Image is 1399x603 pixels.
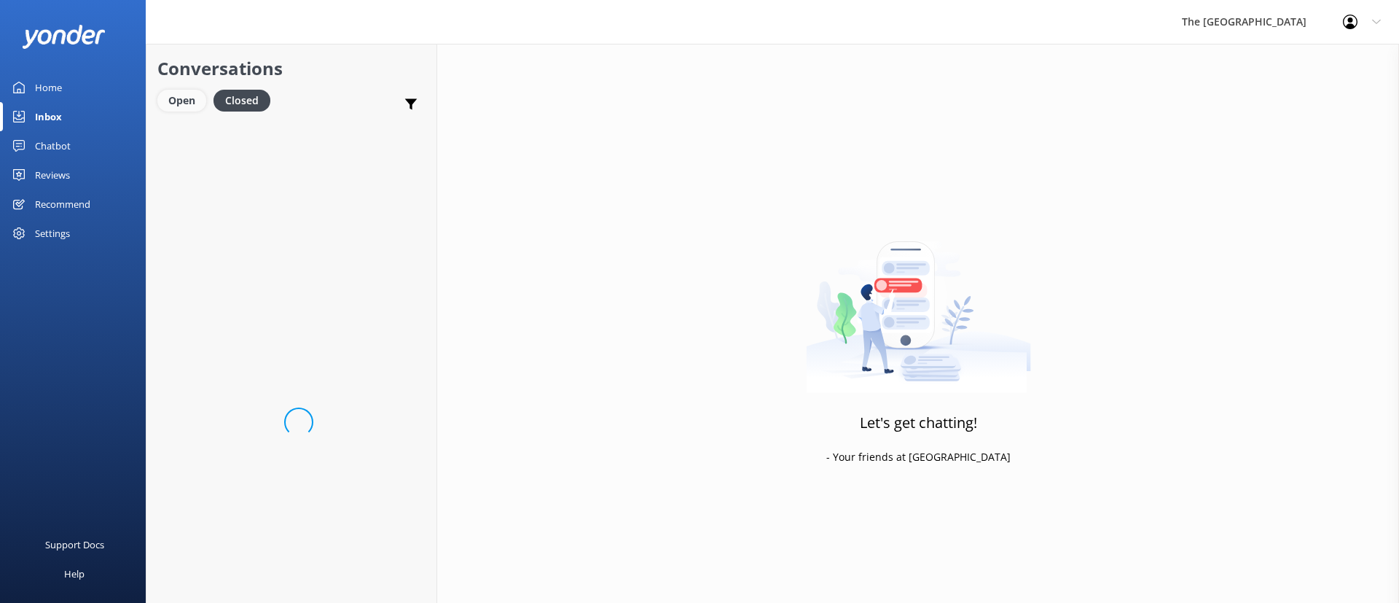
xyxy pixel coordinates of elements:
img: artwork of a man stealing a conversation from at giant smartphone [806,211,1031,393]
div: Reviews [35,160,70,190]
div: Settings [35,219,70,248]
a: Open [157,92,213,108]
div: Home [35,73,62,102]
h2: Conversations [157,55,426,82]
div: Closed [213,90,270,112]
div: Help [64,559,85,588]
div: Chatbot [35,131,71,160]
h3: Let's get chatting! [860,411,977,435]
p: - Your friends at [GEOGRAPHIC_DATA] [826,449,1011,465]
div: Inbox [35,102,62,131]
img: yonder-white-logo.png [22,25,106,49]
div: Support Docs [45,530,104,559]
a: Closed [213,92,278,108]
div: Recommend [35,190,90,219]
div: Open [157,90,206,112]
